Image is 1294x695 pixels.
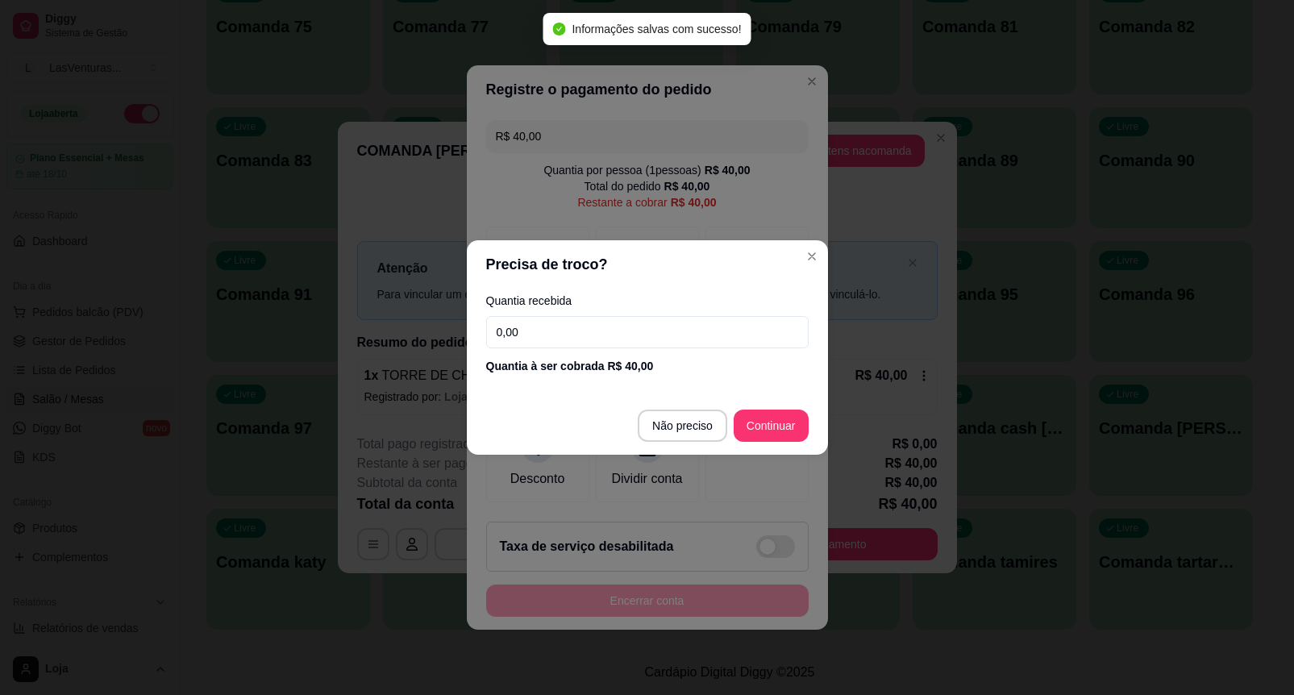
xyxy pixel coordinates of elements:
[734,410,809,442] button: Continuar
[799,243,825,269] button: Close
[467,240,828,289] header: Precisa de troco?
[486,358,809,374] div: Quantia à ser cobrada R$ 40,00
[486,295,809,306] label: Quantia recebida
[638,410,727,442] button: Não preciso
[572,23,741,35] span: Informações salvas com sucesso!
[552,23,565,35] span: check-circle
